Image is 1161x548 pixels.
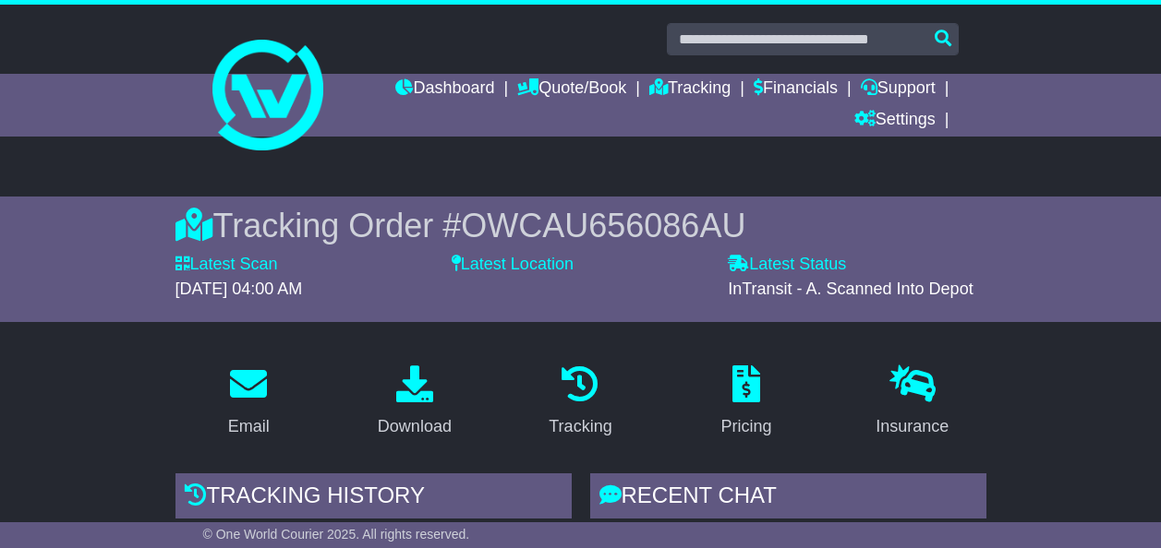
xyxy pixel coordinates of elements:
[175,206,986,245] div: Tracking Order #
[728,255,846,275] label: Latest Status
[517,74,626,105] a: Quote/Book
[175,473,572,523] div: Tracking history
[854,105,936,137] a: Settings
[203,527,470,542] span: © One World Courier 2025. All rights reserved.
[721,414,772,439] div: Pricing
[452,255,574,275] label: Latest Location
[175,280,303,298] span: [DATE] 04:00 AM
[395,74,494,105] a: Dashboard
[861,74,936,105] a: Support
[876,414,949,439] div: Insurance
[549,414,611,439] div: Tracking
[590,473,986,523] div: RECENT CHAT
[228,414,270,439] div: Email
[864,359,961,446] a: Insurance
[378,414,452,439] div: Download
[461,207,745,244] span: OWCAU656086AU
[175,255,278,275] label: Latest Scan
[366,359,464,446] a: Download
[216,359,282,446] a: Email
[754,74,838,105] a: Financials
[709,359,784,446] a: Pricing
[537,359,623,446] a: Tracking
[649,74,731,105] a: Tracking
[728,280,973,298] span: InTransit - A. Scanned Into Depot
